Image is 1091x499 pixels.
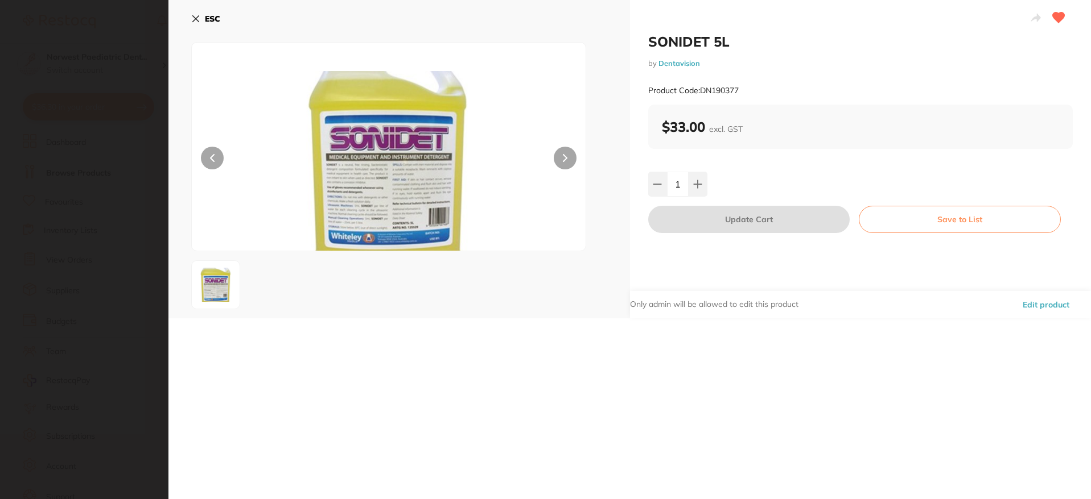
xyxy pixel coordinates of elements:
[630,299,798,310] p: Only admin will be allowed to edit this product
[648,59,1073,68] small: by
[662,118,743,135] b: $33.00
[859,206,1061,233] button: Save to List
[191,9,220,28] button: ESC
[205,14,220,24] b: ESC
[648,86,739,95] small: Product Code: DN190377
[195,263,236,306] img: Zw
[270,71,507,251] img: Zw
[648,33,1073,50] h2: SONIDET 5L
[658,59,700,68] a: Dentavision
[1019,291,1073,318] button: Edit product
[648,206,850,233] button: Update Cart
[709,124,743,134] span: excl. GST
